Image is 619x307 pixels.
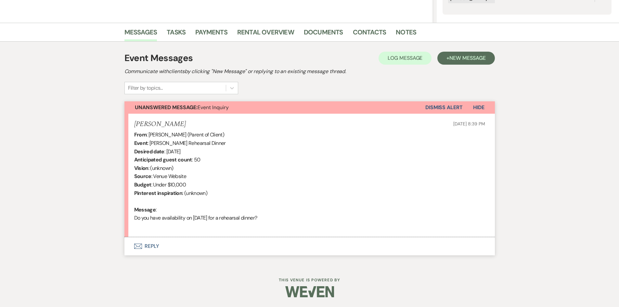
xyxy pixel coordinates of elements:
[379,52,432,65] button: Log Message
[124,27,157,41] a: Messages
[124,101,425,114] button: Unanswered Message:Event Inquiry
[353,27,386,41] a: Contacts
[453,121,485,127] span: [DATE] 8:39 PM
[134,156,192,163] b: Anticipated guest count
[304,27,343,41] a: Documents
[134,181,151,188] b: Budget
[134,173,151,180] b: Source
[134,190,183,197] b: Pinterest inspiration
[134,165,148,172] b: Vision
[473,104,484,111] span: Hide
[134,140,148,147] b: Event
[128,84,163,92] div: Filter by topics...
[449,55,485,61] span: New Message
[124,237,495,255] button: Reply
[237,27,294,41] a: Rental Overview
[134,148,164,155] b: Desired date
[167,27,186,41] a: Tasks
[135,104,198,111] strong: Unanswered Message:
[124,51,193,65] h1: Event Messages
[134,206,156,213] b: Message
[425,101,463,114] button: Dismiss Alert
[437,52,495,65] button: +New Message
[396,27,416,41] a: Notes
[285,280,334,303] img: Weven Logo
[463,101,495,114] button: Hide
[195,27,227,41] a: Payments
[135,104,229,111] span: Event Inquiry
[124,68,495,75] h2: Communicate with clients by clicking "New Message" or replying to an existing message thread.
[134,120,186,128] h5: [PERSON_NAME]
[388,55,422,61] span: Log Message
[134,131,147,138] b: From
[134,131,485,230] div: : [PERSON_NAME] (Parent of Client) : [PERSON_NAME] Rehearsal Dinner : [DATE] : 50 : (unknown) : V...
